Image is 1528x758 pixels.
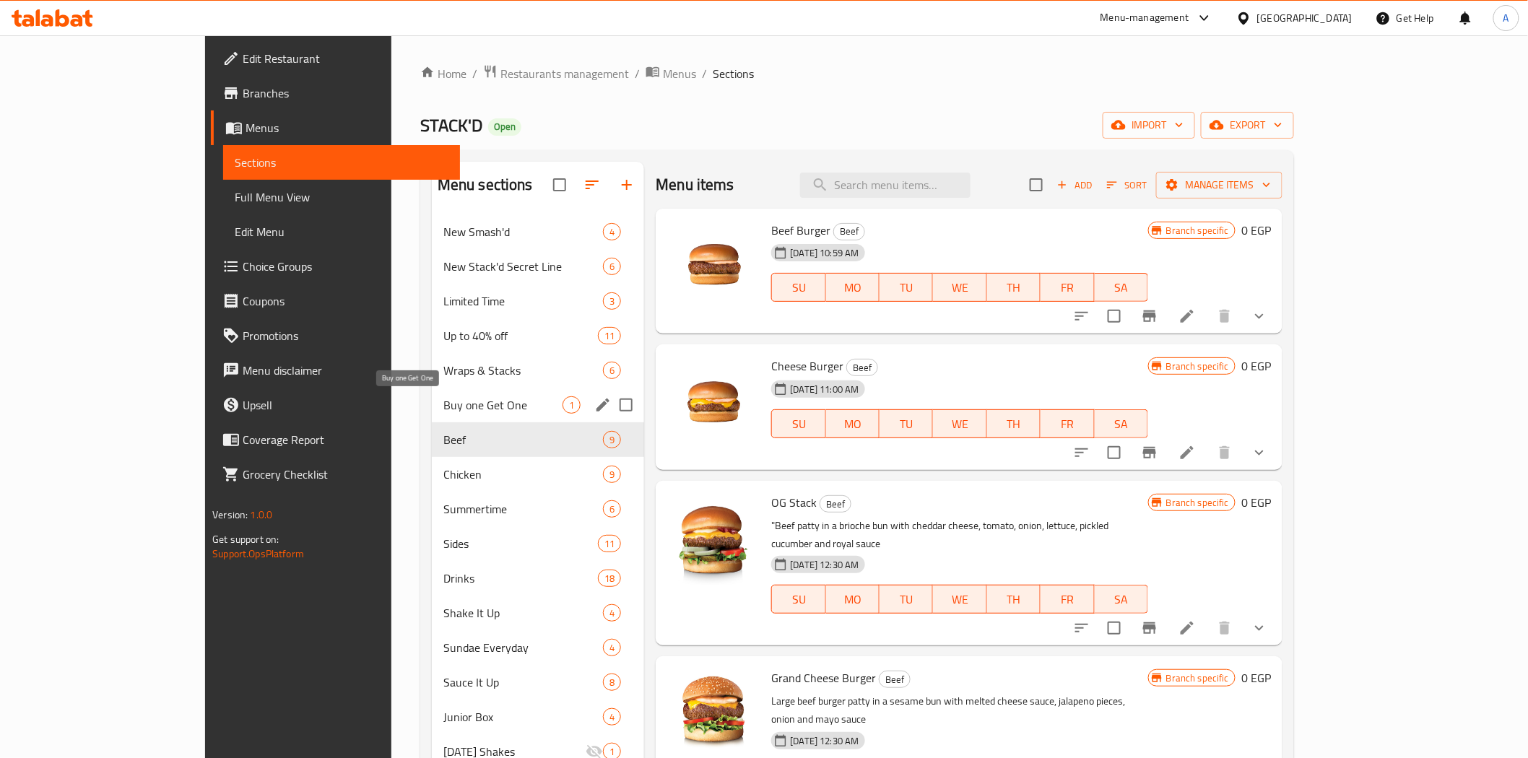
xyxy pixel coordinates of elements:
button: FR [1041,409,1094,438]
p: "Beef patty in a brioche bun with cheddar cheese, tomato, onion, lettuce, pickled cucumber and ro... [771,517,1147,553]
a: Edit menu item [1178,619,1196,637]
a: Menus [211,110,460,145]
div: Beef [833,223,865,240]
button: MO [826,585,880,614]
button: import [1103,112,1195,139]
a: Edit Restaurant [211,41,460,76]
span: 1 [563,398,580,412]
span: Beef [820,496,851,513]
span: Menus [663,65,696,82]
span: Select to update [1099,437,1129,468]
button: FR [1041,585,1094,614]
span: Sections [713,65,754,82]
span: SU [778,589,820,610]
span: Cheese Burger [771,355,843,377]
span: Coupons [243,292,448,310]
div: Buy one Get One1edit [432,388,645,422]
span: FR [1046,589,1088,610]
span: export [1212,116,1282,134]
button: SA [1095,409,1148,438]
span: Select to update [1099,301,1129,331]
button: TH [987,409,1041,438]
li: / [472,65,477,82]
span: Select all sections [544,170,575,200]
span: 9 [604,468,620,482]
span: Version: [212,505,248,524]
button: edit [592,394,614,416]
span: SA [1101,414,1142,435]
span: New Smash'd [443,223,603,240]
div: Sundae Everyday4 [432,630,645,665]
button: Add section [609,167,644,202]
div: [GEOGRAPHIC_DATA] [1257,10,1353,26]
button: show more [1242,611,1277,645]
button: WE [933,409,986,438]
span: WE [939,277,981,298]
a: Edit Menu [223,214,460,249]
span: Branch specific [1160,224,1235,238]
span: Sort items [1098,174,1156,196]
span: import [1114,116,1184,134]
svg: Show Choices [1251,619,1268,637]
span: [DATE] 11:00 AM [784,383,864,396]
button: TU [880,409,933,438]
span: WE [939,589,981,610]
a: Full Menu View [223,180,460,214]
div: Open [488,118,521,136]
img: Beef Burger [667,220,760,313]
div: items [603,604,621,622]
span: Full Menu View [235,188,448,206]
img: Cheese Burger [667,356,760,448]
span: TH [993,414,1035,435]
a: Restaurants management [483,64,629,83]
span: TH [993,589,1035,610]
span: Up to 40% off [443,327,598,344]
div: Wraps & Stacks6 [432,353,645,388]
button: MO [826,409,880,438]
button: SA [1095,273,1148,302]
a: Grocery Checklist [211,457,460,492]
div: Sauce It Up [443,674,603,691]
div: Sundae Everyday [443,639,603,656]
button: sort-choices [1064,435,1099,470]
span: Grand Cheese Burger [771,667,876,689]
div: items [598,535,621,552]
span: Buy one Get One [443,396,563,414]
button: export [1201,112,1294,139]
span: Summertime [443,500,603,518]
div: items [563,396,581,414]
button: TH [987,585,1041,614]
span: [DATE] 12:30 AM [784,734,864,748]
li: / [702,65,707,82]
h6: 0 EGP [1241,492,1271,513]
div: Beef [846,359,878,376]
button: Add [1051,174,1098,196]
div: items [603,292,621,310]
div: Drinks [443,570,598,587]
span: Wraps & Stacks [443,362,603,379]
span: Branches [243,84,448,102]
span: Beef Burger [771,219,830,241]
span: MO [832,277,874,298]
a: Menus [646,64,696,83]
span: Beef [443,431,603,448]
a: Choice Groups [211,249,460,284]
div: Limited Time3 [432,284,645,318]
a: Edit menu item [1178,444,1196,461]
button: SU [771,273,825,302]
span: Shake It Up [443,604,603,622]
button: delete [1207,299,1242,334]
span: TU [885,277,927,298]
a: Support.OpsPlatform [212,544,304,563]
span: TU [885,589,927,610]
span: SU [778,277,820,298]
button: WE [933,585,986,614]
span: FR [1046,414,1088,435]
div: items [603,674,621,691]
div: items [603,708,621,726]
div: Sides11 [432,526,645,561]
span: Select section [1021,170,1051,200]
span: Branch specific [1160,496,1235,510]
svg: Show Choices [1251,308,1268,325]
